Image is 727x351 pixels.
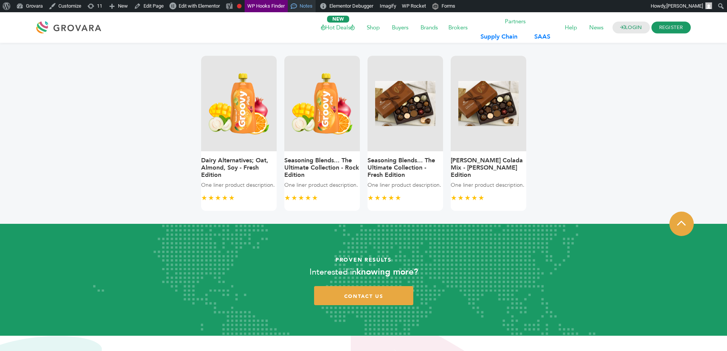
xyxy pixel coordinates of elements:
a: contact us [314,286,413,306]
span: [PERSON_NAME] [666,3,703,9]
span: contact us [344,293,383,300]
a: Dairy Alternatives; Oat, Almond, Soy - Fresh Edition [201,156,268,179]
span: Interested in [309,266,356,278]
img: Piña Colada Mix - Smith Edition [458,81,519,126]
p: One liner product description. [368,181,443,189]
a: Buyers [387,23,414,32]
a: Hot Deals [316,23,360,32]
img: Dairy Alternatives; Oat, Almond, Soy - Fresh Edition [209,72,269,135]
span: Brands [415,20,443,35]
img: Seasoning Blends... The Ultimate Collection - Fresh Edition [375,81,435,126]
b: Supply Chain [480,32,517,41]
a: Brands [415,23,443,32]
div: Focus keyphrase not set [237,4,242,8]
span: Buyers [387,20,414,35]
div: ★★★★★ [451,193,526,203]
p: One liner product description. [284,181,360,189]
span: Help [559,20,582,35]
span: Edit with Elementor [179,3,220,9]
a: Brokers [443,23,473,32]
a: [PERSON_NAME] Colada Mix - [PERSON_NAME] Edition [451,156,523,179]
span: Partners [500,12,531,31]
div: ★★★★★ [368,193,443,203]
span: REGISTER [651,22,691,34]
b: SAAS [534,32,550,41]
span: Shop [361,20,385,35]
span: Brokers [443,20,473,35]
div: ★★★★★ [201,193,277,203]
a: LOGIN [613,22,650,34]
div: ★★★★★ [284,193,360,203]
a: Seasoning Blends... The Ultimate Collection - Rock Edition [284,156,359,179]
a: Seasoning Blends... The Ultimate Collection - Fresh Edition [368,156,435,179]
a: SAAS [527,31,558,43]
p: One liner product description. [451,181,526,189]
a: News [584,23,609,32]
a: Help [559,23,582,32]
p: One liner product description. [201,181,277,189]
img: Seasoning Blends... The Ultimate Collection - Rock Edition [292,72,352,135]
a: Shop [361,23,385,32]
span: Hot Deals [316,20,360,35]
a: Supply Chain [473,31,525,43]
span: News [584,20,609,35]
